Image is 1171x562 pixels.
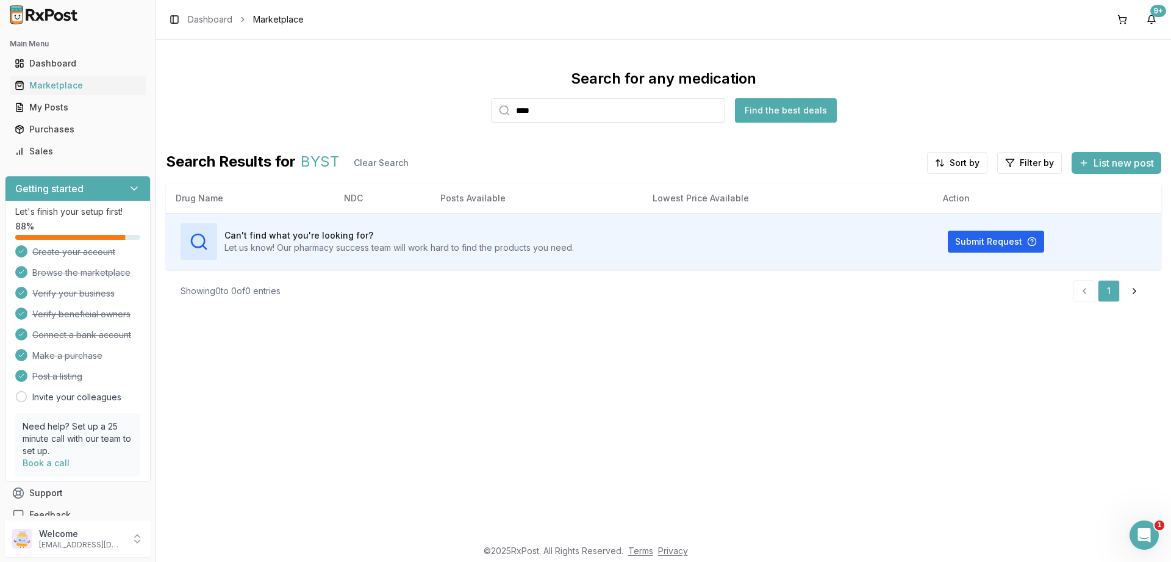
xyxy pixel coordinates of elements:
[1122,280,1147,302] a: Go to next page
[658,546,688,556] a: Privacy
[5,5,83,24] img: RxPost Logo
[15,57,141,70] div: Dashboard
[1072,158,1161,170] a: List new post
[32,329,131,341] span: Connect a bank account
[431,184,643,213] th: Posts Available
[32,267,131,279] span: Browse the marketplace
[1073,280,1147,302] nav: pagination
[334,184,431,213] th: NDC
[188,13,304,26] nav: breadcrumb
[5,120,151,139] button: Purchases
[301,152,339,174] span: BYST
[12,529,32,549] img: User avatar
[10,52,146,74] a: Dashboard
[39,540,124,550] p: [EMAIL_ADDRESS][DOMAIN_NAME]
[32,246,115,258] span: Create your account
[15,181,84,196] h3: Getting started
[15,101,141,113] div: My Posts
[628,546,653,556] a: Terms
[181,285,281,297] div: Showing 0 to 0 of 0 entries
[571,69,756,88] div: Search for any medication
[950,157,979,169] span: Sort by
[643,184,933,213] th: Lowest Price Available
[1094,156,1154,170] span: List new post
[15,206,140,218] p: Let's finish your setup first!
[32,308,131,320] span: Verify beneficial owners
[166,184,334,213] th: Drug Name
[29,509,71,521] span: Feedback
[5,482,151,504] button: Support
[10,118,146,140] a: Purchases
[1142,10,1161,29] button: 9+
[1020,157,1054,169] span: Filter by
[1130,521,1159,550] iframe: Intercom live chat
[735,98,837,123] button: Find the best deals
[224,229,574,242] h3: Can't find what you're looking for?
[5,76,151,95] button: Marketplace
[39,528,124,540] p: Welcome
[15,79,141,92] div: Marketplace
[10,140,146,162] a: Sales
[1150,5,1166,17] div: 9+
[10,74,146,96] a: Marketplace
[224,242,574,254] p: Let us know! Our pharmacy success team will work hard to find the products you need.
[23,458,70,468] a: Book a call
[15,145,141,157] div: Sales
[10,39,146,49] h2: Main Menu
[23,420,133,457] p: Need help? Set up a 25 minute call with our team to set up.
[1155,521,1164,530] span: 1
[32,370,82,383] span: Post a listing
[1098,280,1120,302] a: 1
[32,391,121,403] a: Invite your colleagues
[10,96,146,118] a: My Posts
[927,152,987,174] button: Sort by
[188,13,232,26] a: Dashboard
[32,287,115,300] span: Verify your business
[933,184,1161,213] th: Action
[5,98,151,117] button: My Posts
[997,152,1062,174] button: Filter by
[948,231,1044,253] button: Submit Request
[5,504,151,526] button: Feedback
[5,142,151,161] button: Sales
[344,152,418,174] button: Clear Search
[5,54,151,73] button: Dashboard
[15,220,34,232] span: 88 %
[253,13,304,26] span: Marketplace
[15,123,141,135] div: Purchases
[166,152,296,174] span: Search Results for
[1072,152,1161,174] button: List new post
[32,350,102,362] span: Make a purchase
